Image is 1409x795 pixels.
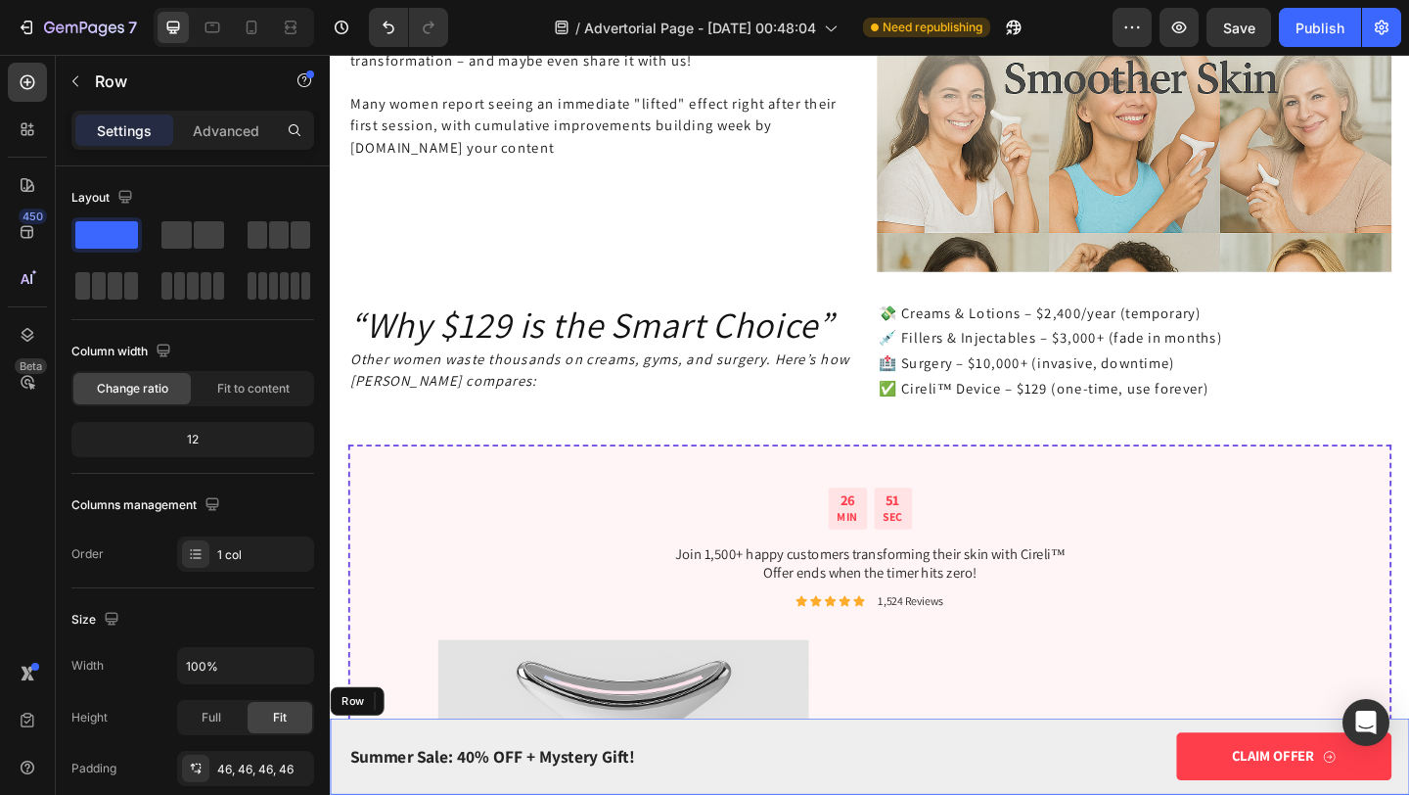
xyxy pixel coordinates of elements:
div: Order [71,545,104,563]
div: 46, 46, 46, 46 [217,761,309,778]
p: SEC [602,495,623,512]
p: ✅ Cireli™ Device – $129 (one-time, use forever) [597,351,1153,375]
div: Row [9,694,41,712]
p: ⁠⁠⁠⁠⁠⁠⁠ [22,269,577,316]
span: / [575,18,580,38]
div: Rich Text Editor. Editing area: main [595,267,1155,295]
div: Open Intercom Messenger [1342,699,1389,746]
div: Layout [71,185,137,211]
i: “Why $129 is the Smart Choice” [22,267,547,318]
a: CLAIM OFFER [921,737,1155,789]
i: Other women waste thousands on creams, gyms, and surgery. Here’s how [PERSON_NAME] compares: [22,321,565,365]
strong: CLAIM OFFER [981,752,1071,772]
button: 7 [8,8,146,47]
div: Rich Text Editor. Editing area: main [595,322,1155,350]
p: Settings [97,120,152,141]
span: Save [1223,20,1255,36]
h2: Rich Text Editor. Editing area: main [20,267,579,318]
input: Auto [178,648,313,683]
p: 💉 Fillers & Injectables – $3,000+ (fade in months) [597,297,1153,320]
div: Width [71,657,104,675]
iframe: Design area [330,55,1409,795]
p: Join 1,500+ happy customers transforming their skin with Cireli™ [68,534,1106,554]
p: 💸 Creams & Lotions – $2,400/year (temporary) [597,269,1153,293]
div: 51 [602,475,623,495]
span: Full [202,709,221,726]
span: Change ratio [97,380,168,397]
div: Height [71,709,108,726]
p: Summer Sale: 40% OFF + Mystery Gift! [22,751,581,775]
div: Size [71,607,123,633]
div: Rich Text Editor. Editing area: main [595,295,1155,322]
p: Many women report seeing an immediate "lifted" effect right after their first session, with cumul... [22,42,577,113]
p: Row [95,70,261,93]
span: Need republishing [883,19,982,36]
div: Rich Text Editor. Editing area: main [595,350,1155,377]
p: Advanced [193,120,259,141]
p: 🏥 Surgery – $10,000+ (invasive, downtime) [597,324,1153,348]
div: 26 [552,475,574,495]
div: 1 col [217,546,309,564]
button: Save [1206,8,1271,47]
span: Advertorial Page - [DATE] 00:48:04 [584,18,816,38]
span: Fit to content [217,380,290,397]
div: Rich Text Editor. Editing area: main [20,318,579,393]
p: 7 [128,16,137,39]
div: Columns management [71,492,224,519]
p: MIN [552,495,574,512]
div: Publish [1295,18,1344,38]
span: Fit [273,709,287,726]
p: 1,524 Reviews [596,586,666,603]
div: Column width [71,339,175,365]
div: Beta [15,358,47,374]
div: Padding [71,760,116,777]
div: 12 [75,426,310,453]
button: Publish [1279,8,1361,47]
p: Offer ends when the timer hits zero! [68,554,1106,575]
div: 450 [19,209,47,224]
div: Undo/Redo [369,8,448,47]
